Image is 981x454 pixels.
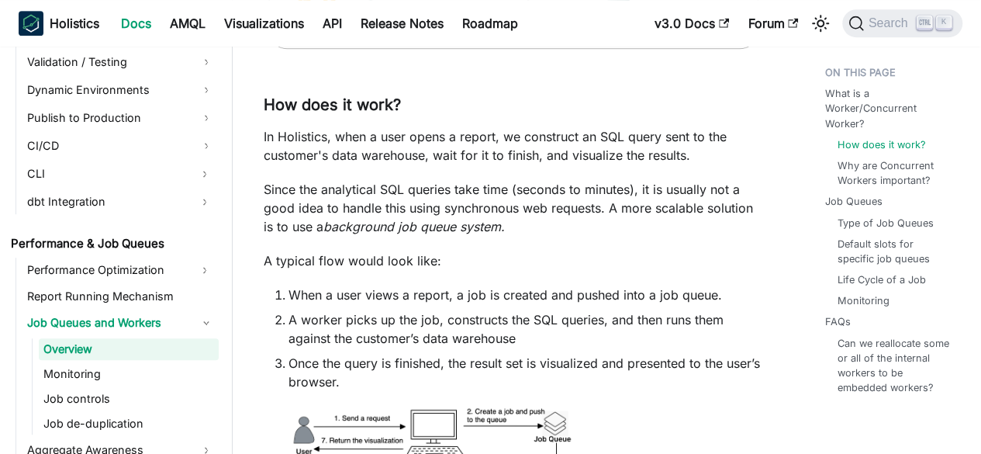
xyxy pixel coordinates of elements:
a: Job de-duplication [39,413,219,435]
a: Docs [112,11,161,36]
a: dbt Integration [22,189,191,214]
a: CI/CD [22,133,219,158]
a: Monitoring [838,293,889,308]
a: Forum [738,11,807,36]
button: Switch between dark and light mode (currently light mode) [808,11,833,36]
a: Overview [39,338,219,360]
a: Job Queues [825,194,883,209]
a: Performance Optimization [22,258,191,282]
a: Dynamic Environments [22,78,219,102]
p: Since the analytical SQL queries take time (seconds to minutes), it is usually not a good idea to... [264,180,763,236]
a: How does it work? [838,137,926,152]
a: Release Notes [351,11,453,36]
a: API [313,11,351,36]
a: Monitoring [39,363,219,385]
a: Performance & Job Queues [6,233,219,255]
a: Type of Job Queues [838,216,934,230]
a: Report Running Mechanism [22,286,219,307]
li: Once the query is finished, the result set is visualized and presented to the user’s browser. [288,354,763,391]
a: Validation / Testing [22,50,219,75]
a: HolisticsHolistics [19,11,99,36]
em: background job queue system. [323,219,505,234]
p: In Holistics, when a user opens a report, we construct an SQL query sent to the customer's data w... [264,127,763,165]
img: Holistics [19,11,43,36]
a: Default slots for specific job queues [838,237,950,266]
li: When a user views a report, a job is created and pushed into a job queue. [288,286,763,304]
a: Publish to Production [22,106,219,130]
button: Expand sidebar category 'dbt Integration' [191,189,219,214]
b: Holistics [50,14,99,33]
button: Expand sidebar category 'CLI' [191,161,219,186]
a: v3.0 Docs [645,11,738,36]
li: A worker picks up the job, constructs the SQL queries, and then runs them against the customer’s ... [288,310,763,348]
a: CLI [22,161,191,186]
button: Expand sidebar category 'Performance Optimization' [191,258,219,282]
a: FAQs [825,314,851,329]
a: Why are Concurrent Workers important? [838,158,950,188]
button: Search (Ctrl+K) [842,9,962,37]
a: What is a Worker/Concurrent Worker? [825,86,956,131]
a: Job Queues and Workers [22,310,219,335]
a: Life Cycle of a Job [838,272,926,287]
a: Visualizations [215,11,313,36]
a: AMQL [161,11,215,36]
kbd: K [936,16,952,29]
a: Can we reallocate some or all of the internal workers to be embedded workers? [838,336,950,396]
p: A typical flow would look like: [264,251,763,270]
a: Job controls [39,388,219,410]
span: Search [864,16,917,30]
a: Roadmap [453,11,527,36]
h3: How does it work? [264,95,763,115]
